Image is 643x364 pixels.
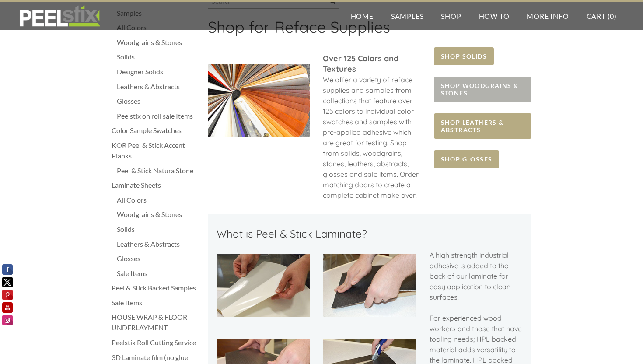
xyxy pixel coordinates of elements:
a: Leathers & Abstracts [117,81,199,92]
a: Samples [382,2,433,30]
a: All Colors [117,195,199,205]
a: SHOP SOLIDS [434,47,494,65]
a: Laminate Sheets [112,180,199,190]
a: Shop [432,2,470,30]
a: How To [470,2,518,30]
a: SHOP LEATHERS & ABSTRACTS [434,113,531,139]
a: Leathers & Abstracts [117,239,199,249]
a: Woodgrains & Stones [117,209,199,220]
a: Glosses [117,253,199,264]
img: REFACE SUPPLIES [17,5,102,27]
a: Woodgrains & Stones [117,37,199,48]
img: Picture [208,64,310,136]
a: SHOP GLOSSES [434,150,500,168]
a: KOR Peel & Stick Accent Planks [112,140,199,161]
img: Picture [217,254,310,316]
a: Sale Items [117,268,199,279]
img: Picture [323,254,416,316]
font: ​Over 125 Colors and Textures [323,53,398,74]
h2: ​Shop for Reface Supplies [208,17,531,43]
a: Color Sample Swatches [112,125,199,136]
a: Peel & Stick Backed Samples [112,283,199,293]
a: Solids [117,224,199,234]
a: Peel & Stick Natura Stone [117,165,199,176]
a: Sale Items [112,297,199,308]
a: HOUSE WRAP & FLOOR UNDERLAYMENT [112,312,199,333]
a: Peelstix Roll Cutting Service [112,337,199,348]
span: We offer a variety of reface supplies and samples from collections that feature over 125 colors t... [323,75,419,199]
span: 0 [610,12,614,20]
a: Solids [117,52,199,62]
font: What is Peel & Stick Laminate? [217,227,367,240]
a: Cart (0) [578,2,626,30]
a: Designer Solids [117,66,199,77]
a: SHOP WOODGRAINS & STONES [434,77,531,102]
a: Home [342,2,382,30]
a: Glosses [117,96,199,106]
a: Peelstix on roll sale Items [117,111,199,121]
a: More Info [518,2,577,30]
